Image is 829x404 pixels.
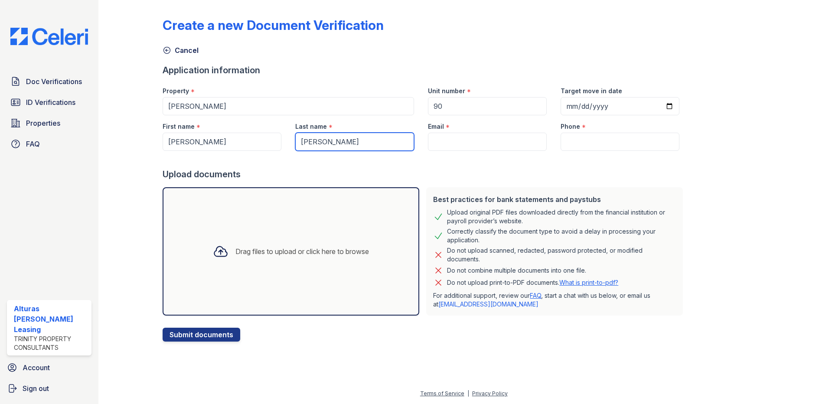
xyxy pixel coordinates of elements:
a: Sign out [3,380,95,397]
a: FAQ [530,292,541,299]
label: Target move in date [561,87,622,95]
button: Submit documents [163,328,240,342]
a: Privacy Policy [472,390,508,397]
span: Account [23,362,50,373]
div: Create a new Document Verification [163,17,384,33]
label: Unit number [428,87,465,95]
div: | [467,390,469,397]
a: Account [3,359,95,376]
div: Do not combine multiple documents into one file. [447,265,586,276]
p: For additional support, review our , start a chat with us below, or email us at [433,291,676,309]
label: Last name [295,122,327,131]
div: Alturas [PERSON_NAME] Leasing [14,303,88,335]
label: Phone [561,122,580,131]
div: Trinity Property Consultants [14,335,88,352]
span: Sign out [23,383,49,394]
p: Do not upload print-to-PDF documents. [447,278,618,287]
a: Properties [7,114,91,132]
a: Terms of Service [420,390,464,397]
div: Do not upload scanned, redacted, password protected, or modified documents. [447,246,676,264]
div: Correctly classify the document type to avoid a delay in processing your application. [447,227,676,244]
span: ID Verifications [26,97,75,108]
span: FAQ [26,139,40,149]
div: Upload original PDF files downloaded directly from the financial institution or payroll provider’... [447,208,676,225]
a: ID Verifications [7,94,91,111]
img: CE_Logo_Blue-a8612792a0a2168367f1c8372b55b34899dd931a85d93a1a3d3e32e68fde9ad4.png [3,28,95,45]
div: Upload documents [163,168,686,180]
span: Doc Verifications [26,76,82,87]
label: First name [163,122,195,131]
a: What is print-to-pdf? [559,279,618,286]
label: Email [428,122,444,131]
a: [EMAIL_ADDRESS][DOMAIN_NAME] [438,300,539,308]
div: Application information [163,64,686,76]
a: Doc Verifications [7,73,91,90]
label: Property [163,87,189,95]
a: Cancel [163,45,199,55]
a: FAQ [7,135,91,153]
span: Properties [26,118,60,128]
div: Best practices for bank statements and paystubs [433,194,676,205]
div: Drag files to upload or click here to browse [235,246,369,257]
